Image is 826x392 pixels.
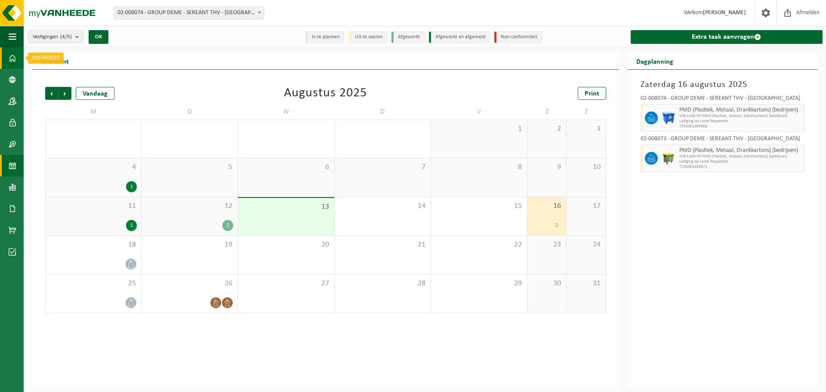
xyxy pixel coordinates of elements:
span: WB-1100-HP PMD (Plastiek, Metaal, Drankkartons) (bedrijven) [679,114,802,119]
span: 9 [532,163,562,172]
span: 24 [571,240,601,250]
span: 21 [339,240,426,250]
td: M [45,104,142,120]
span: 29 [435,279,523,288]
span: 12 [146,201,233,211]
span: 17 [571,201,601,211]
span: 3 [571,124,601,134]
li: In te plannen [305,31,344,43]
div: 2 [222,220,233,231]
td: V [431,104,527,120]
span: Volgende [59,87,71,100]
span: 4 [50,163,137,172]
span: WB-1100-HP PMD (Plastiek, Metaal, Drankkartons) (bedrijven) [679,154,802,159]
span: 15 [435,201,523,211]
span: 31 [571,279,601,288]
span: 1 [435,124,523,134]
span: 25 [50,279,137,288]
td: D [142,104,238,120]
h2: Overzicht [32,52,77,69]
button: Vestigingen(4/5) [28,30,83,43]
span: 10 [571,163,601,172]
button: OK [89,30,108,44]
li: Afgewerkt en afgemeld [429,31,490,43]
div: Vandaag [76,87,114,100]
div: 2 [551,220,562,231]
span: 5 [146,163,233,172]
span: 6 [242,163,330,172]
strong: [PERSON_NAME] [703,9,746,16]
span: PMD (Plastiek, Metaal, Drankkartons) (bedrijven) [679,147,802,154]
span: 19 [146,240,233,250]
span: 22 [435,240,523,250]
span: 2 [532,124,562,134]
span: 20 [242,240,330,250]
td: W [238,104,334,120]
span: 13 [242,202,330,212]
span: 14 [339,201,426,211]
span: PMD (Plastiek, Metaal, Drankkartons) (bedrijven) [679,107,802,114]
td: Z [567,104,606,120]
span: Vorige [45,87,58,100]
span: 18 [50,240,137,250]
span: 7 [339,163,426,172]
span: 23 [532,240,562,250]
span: 16 [532,201,562,211]
li: Afgewerkt [391,31,425,43]
td: D [335,104,431,120]
span: Print [585,90,599,97]
span: 02-008074 - GROUP DEME - SEREANT THV - ANTWERPEN [114,6,264,19]
div: 1 [126,181,137,192]
div: 1 [126,220,137,231]
a: Print [578,87,606,100]
span: 11 [50,201,137,211]
li: Non-conformiteit [494,31,542,43]
td: Z [527,104,567,120]
span: Lediging op vaste frequentie [679,159,802,164]
img: WB-1100-HPE-BE-01 [662,111,675,124]
h2: Dagplanning [628,52,682,69]
div: Augustus 2025 [284,87,367,100]
span: 30 [532,279,562,288]
span: 28 [339,279,426,288]
span: T250001495871 [679,164,802,170]
img: WB-1100-HPE-GN-50 [662,152,675,165]
div: 02-008074 - GROUP DEME - SEREANT THV - [GEOGRAPHIC_DATA] [641,96,804,104]
h3: Zaterdag 16 augustus 2025 [641,78,804,91]
span: 8 [435,163,523,172]
span: Vestigingen [33,31,72,43]
count: (4/5) [60,34,72,40]
span: 27 [242,279,330,288]
span: 26 [146,279,233,288]
a: Extra taak aanvragen [631,30,823,44]
span: T250001495668 [679,124,802,129]
div: 02-008073 - GROUP DEME - SEREANT THV - [GEOGRAPHIC_DATA] [641,136,804,145]
li: Uit te voeren [348,31,387,43]
span: 02-008074 - GROUP DEME - SEREANT THV - ANTWERPEN [114,7,264,19]
span: Lediging op vaste frequentie [679,119,802,124]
